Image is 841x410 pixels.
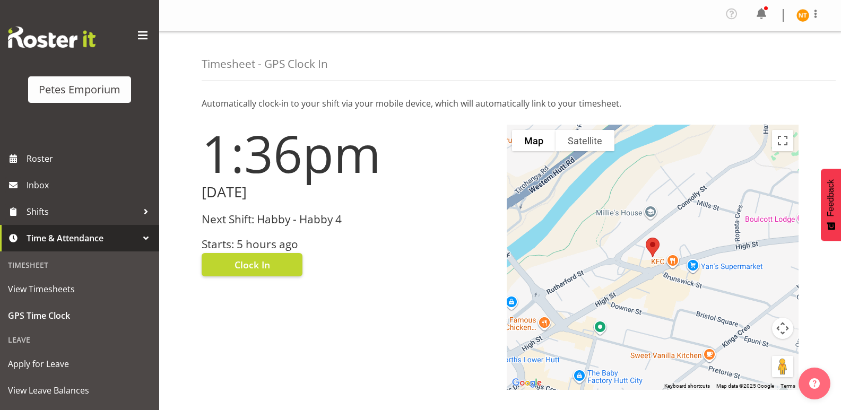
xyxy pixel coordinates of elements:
[8,308,151,324] span: GPS Time Clock
[202,58,328,70] h4: Timesheet - GPS Clock In
[202,253,302,276] button: Clock In
[3,302,157,329] a: GPS Time Clock
[3,254,157,276] div: Timesheet
[772,318,793,339] button: Map camera controls
[202,125,494,182] h1: 1:36pm
[202,184,494,200] h2: [DATE]
[826,179,836,216] span: Feedback
[809,378,820,389] img: help-xxl-2.png
[235,258,270,272] span: Clock In
[772,356,793,377] button: Drag Pegman onto the map to open Street View
[796,9,809,22] img: nicole-thomson8388.jpg
[716,383,774,389] span: Map data ©2025 Google
[202,213,494,225] h3: Next Shift: Habby - Habby 4
[39,82,120,98] div: Petes Emporium
[509,376,544,390] img: Google
[3,329,157,351] div: Leave
[27,177,154,193] span: Inbox
[512,130,556,151] button: Show street map
[8,382,151,398] span: View Leave Balances
[556,130,614,151] button: Show satellite imagery
[509,376,544,390] a: Open this area in Google Maps (opens a new window)
[27,151,154,167] span: Roster
[8,281,151,297] span: View Timesheets
[8,356,151,372] span: Apply for Leave
[3,377,157,404] a: View Leave Balances
[202,97,799,110] p: Automatically clock-in to your shift via your mobile device, which will automatically link to you...
[664,382,710,390] button: Keyboard shortcuts
[8,27,96,48] img: Rosterit website logo
[821,169,841,241] button: Feedback - Show survey
[3,276,157,302] a: View Timesheets
[202,238,494,250] h3: Starts: 5 hours ago
[781,383,795,389] a: Terms (opens in new tab)
[3,351,157,377] a: Apply for Leave
[27,204,138,220] span: Shifts
[772,130,793,151] button: Toggle fullscreen view
[27,230,138,246] span: Time & Attendance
